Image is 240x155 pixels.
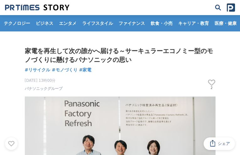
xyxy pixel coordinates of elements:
[176,15,211,31] a: キャリア・教育
[56,15,79,31] a: エンタメ
[1,15,33,31] a: テクノロジー
[212,15,239,31] a: 医療・健康
[176,20,211,26] span: キャリア・教育
[25,86,62,91] a: パナソニックグループ
[218,141,230,147] span: シェア
[80,20,115,26] span: ライフスタイル
[56,20,79,26] span: エンタメ
[148,15,175,31] a: 飲食・小売
[116,15,147,31] a: ファイナンス
[5,4,69,11] a: 成果の裏側にあるストーリーをメディアに届ける 成果の裏側にあるストーリーをメディアに届ける
[116,20,147,26] span: ファイナンス
[33,20,56,26] span: ビジネス
[148,20,175,26] span: 飲食・小売
[5,4,69,11] img: 成果の裏側にあるストーリーをメディアに届ける
[52,67,77,73] a: #モノづくり
[79,67,92,73] a: #家電
[25,47,216,64] h1: 家電を再生して次の誰かへ届ける～サーキュラーエコノミー型のモノづくりに懸けるパナソニックの思い
[25,78,62,83] span: [DATE] 13時00分
[33,15,56,31] a: ビジネス
[25,67,51,73] a: #リサイクル
[227,3,235,12] img: prtimes
[212,20,239,26] span: 医療・健康
[208,86,216,90] p: 2
[1,20,33,26] span: テクノロジー
[204,137,235,150] button: シェア
[80,15,115,31] a: ライフスタイル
